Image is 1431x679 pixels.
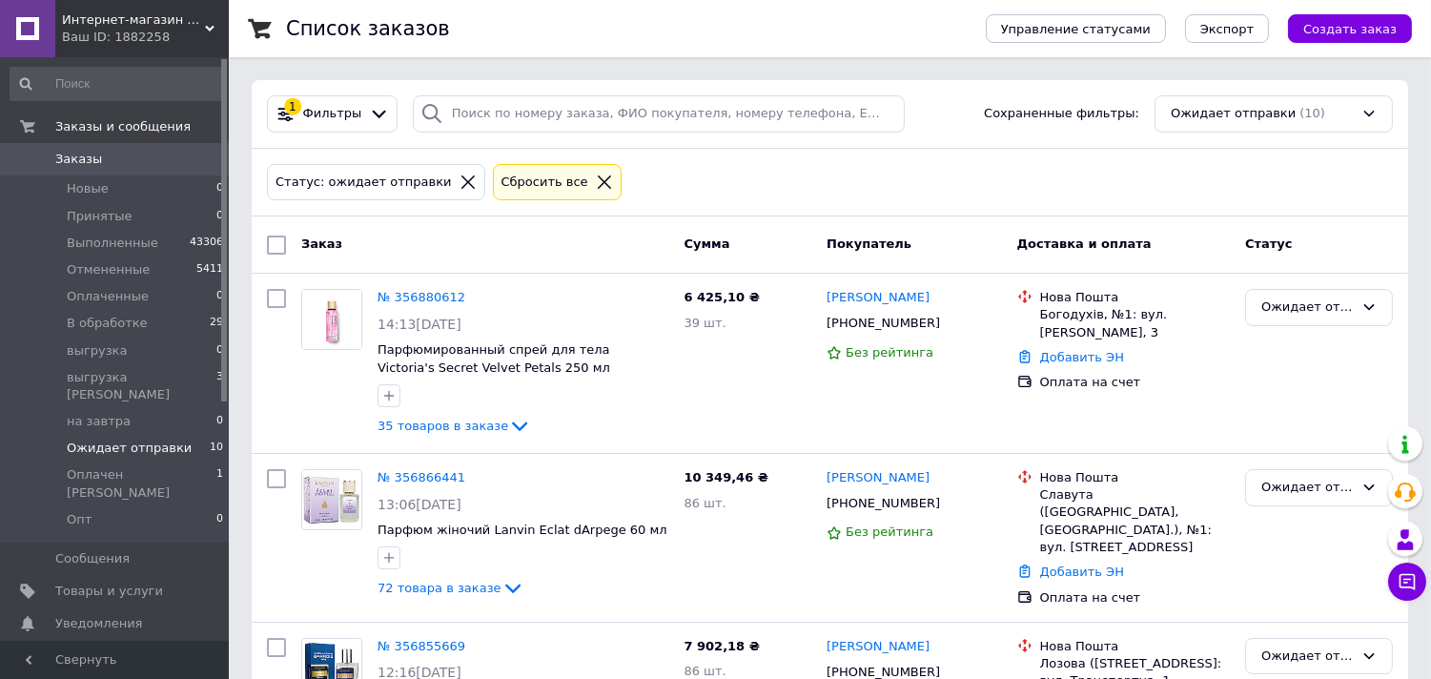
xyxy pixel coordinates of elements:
span: Управление статусами [1001,22,1151,36]
span: 10 349,46 ₴ [684,470,767,484]
span: Новые [67,180,109,197]
div: Сбросить все [498,173,592,193]
a: Добавить ЭН [1040,565,1124,579]
span: 86 шт. [684,664,726,678]
span: Без рейтинга [846,525,933,539]
input: Поиск [10,67,225,101]
a: [PERSON_NAME] [827,469,930,487]
span: Ожидает отправки [1171,105,1296,123]
span: 6 425,10 ₴ [684,290,759,304]
span: 7 902,18 ₴ [684,639,759,653]
span: Отмененные [67,261,150,278]
span: 14:13[DATE] [378,317,461,332]
span: выгрузка [PERSON_NAME] [67,369,216,403]
span: Статус [1245,237,1293,251]
a: Парфюм жіночий Lanvin Eclat dArpege 60 мл [378,523,667,537]
span: 39 шт. [684,316,726,330]
a: [PERSON_NAME] [827,638,930,656]
span: Оплачен [PERSON_NAME] [67,466,216,501]
button: Экспорт [1185,14,1269,43]
span: 35 товаров в заказе [378,419,508,433]
span: [PHONE_NUMBER] [827,496,940,510]
span: [PHONE_NUMBER] [827,665,940,679]
span: 0 [216,288,223,305]
div: Нова Пошта [1040,638,1230,655]
span: Опт [67,511,92,528]
span: 0 [216,342,223,360]
a: Фото товару [301,469,362,530]
div: Ожидает отправки [1261,647,1354,667]
div: Богодухів, №1: вул. [PERSON_NAME], 3 [1040,306,1230,340]
span: Оплаченные [67,288,149,305]
div: 1 [284,98,301,115]
div: Славута ([GEOGRAPHIC_DATA], [GEOGRAPHIC_DATA].), №1: вул. [STREET_ADDRESS] [1040,486,1230,556]
span: 86 шт. [684,496,726,510]
span: Заказы [55,151,102,168]
a: № 356855669 [378,639,465,653]
span: Принятые [67,208,133,225]
span: 0 [216,413,223,430]
span: 1 [216,466,223,501]
span: 10 [210,440,223,457]
a: Парфюмированный спрей для тела Victoria's Secret Velvet Petals 250 мл [378,342,610,375]
span: Фильтры [303,105,362,123]
a: № 356880612 [378,290,465,304]
div: Оплата на счет [1040,589,1230,607]
span: 72 товара в заказе [378,581,501,595]
span: Интернет-магазин элитной парфюмерии и косметики Boro Parfum [62,11,205,29]
span: выгрузка [67,342,127,360]
h1: Список заказов [286,17,450,40]
span: 0 [216,208,223,225]
input: Поиск по номеру заказа, ФИО покупателя, номеру телефона, Email, номеру накладной [413,95,905,133]
span: [PHONE_NUMBER] [827,316,940,330]
div: Нова Пошта [1040,289,1230,306]
button: Чат с покупателем [1388,563,1426,601]
a: 35 товаров в заказе [378,419,531,433]
span: (10) [1299,106,1325,120]
span: на завтра [67,413,131,430]
span: Покупатель [827,237,911,251]
a: Создать заказ [1269,21,1412,35]
div: Нова Пошта [1040,469,1230,486]
div: Ожидает отправки [1261,478,1354,498]
span: 43306 [190,235,223,252]
span: 13:06[DATE] [378,497,461,512]
span: Товары и услуги [55,583,163,600]
span: Сообщения [55,550,130,567]
div: Статус: ожидает отправки [272,173,456,193]
div: Ожидает отправки [1261,298,1354,318]
span: Создать заказ [1303,22,1397,36]
a: [PERSON_NAME] [827,289,930,307]
div: Ваш ID: 1882258 [62,29,229,46]
span: Сумма [684,237,729,251]
div: Оплата на счет [1040,374,1230,391]
span: Заказы и сообщения [55,118,191,135]
span: 3 [216,369,223,403]
span: 29 [210,315,223,332]
span: 0 [216,180,223,197]
span: Без рейтинга [846,345,933,360]
span: Уведомления [55,615,142,632]
a: № 356866441 [378,470,465,484]
span: Доставка и оплата [1017,237,1152,251]
span: 0 [216,511,223,528]
span: 5411 [196,261,223,278]
a: Фото товару [301,289,362,350]
img: Фото товару [302,290,361,349]
a: Добавить ЭН [1040,350,1124,364]
span: Выполненные [67,235,158,252]
span: Заказ [301,237,342,251]
img: Фото товару [302,470,361,529]
button: Управление статусами [986,14,1166,43]
span: В обработке [67,315,148,332]
span: Сохраненные фильтры: [984,105,1139,123]
span: Экспорт [1200,22,1254,36]
a: 72 товара в заказе [378,581,524,595]
button: Создать заказ [1288,14,1412,43]
span: Ожидает отправки [67,440,192,457]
